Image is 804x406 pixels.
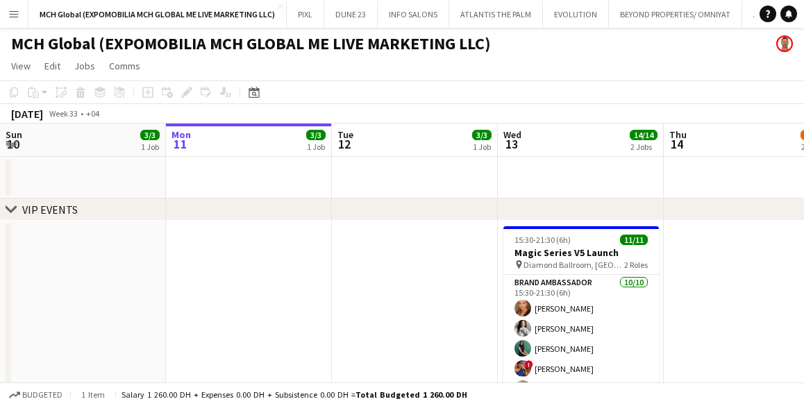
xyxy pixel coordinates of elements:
a: View [6,57,36,75]
a: Edit [39,57,66,75]
app-user-avatar: David O Connor [776,35,793,52]
a: Jobs [69,57,101,75]
div: 1 Job [473,142,491,152]
span: 3/3 [140,130,160,140]
span: 11/11 [620,235,648,245]
div: Salary 1 260.00 DH + Expenses 0.00 DH + Subsistence 0.00 DH = [122,389,467,400]
div: +04 [86,108,99,119]
span: Mon [171,128,191,141]
span: 2 Roles [624,260,648,270]
span: 12 [335,136,353,152]
div: [DATE] [11,107,43,121]
span: Total Budgeted 1 260.00 DH [355,389,467,400]
span: Diamond Ballroom, [GEOGRAPHIC_DATA], [GEOGRAPHIC_DATA] [524,260,624,270]
button: Budgeted [7,387,65,403]
span: Week 33 [46,108,81,119]
span: Jobs [74,60,95,72]
span: 11 [169,136,191,152]
h3: Magic Series V5 Launch [503,246,659,259]
span: 14 [667,136,687,152]
button: DUNE 23 [324,1,378,28]
span: Thu [669,128,687,141]
div: VIP EVENTS [22,203,78,217]
button: MCH Global (EXPOMOBILIA MCH GLOBAL ME LIVE MARKETING LLC) [28,1,287,28]
span: ! [525,360,533,369]
div: 2 Jobs [630,142,657,152]
span: Budgeted [22,390,62,400]
button: BEYOND PROPERTIES/ OMNIYAT [609,1,742,28]
span: 3/3 [472,130,492,140]
span: Sun [6,128,22,141]
span: Wed [503,128,521,141]
button: PIXL [287,1,324,28]
span: View [11,60,31,72]
span: 10 [3,136,22,152]
span: 3/3 [306,130,326,140]
span: 14/14 [630,130,658,140]
button: ATLANTIS THE PALM [449,1,543,28]
a: Comms [103,57,146,75]
span: Tue [337,128,353,141]
h1: MCH Global (EXPOMOBILIA MCH GLOBAL ME LIVE MARKETING LLC) [11,33,491,54]
span: Edit [44,60,60,72]
span: 13 [501,136,521,152]
div: 1 Job [141,142,159,152]
span: Comms [109,60,140,72]
button: INFO SALONS [378,1,449,28]
div: 1 Job [307,142,325,152]
button: EVOLUTION [543,1,609,28]
span: 1 item [76,389,110,400]
span: 15:30-21:30 (6h) [514,235,571,245]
